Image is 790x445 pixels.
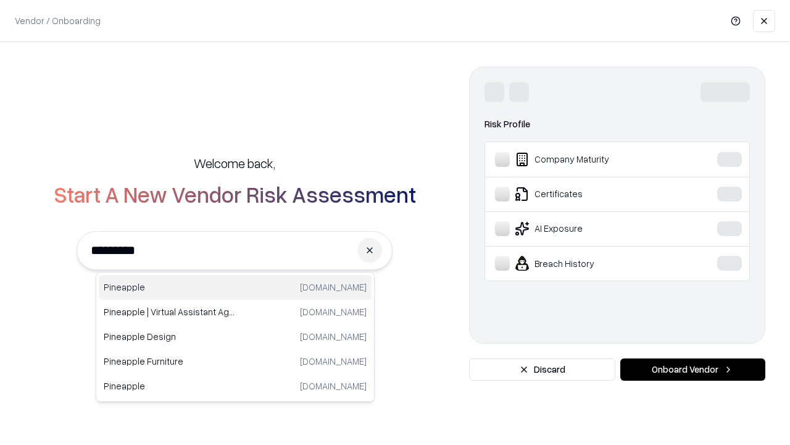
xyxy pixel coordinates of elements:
[484,117,750,132] div: Risk Profile
[104,355,235,368] p: Pineapple Furniture
[104,379,235,392] p: Pineapple
[300,379,367,392] p: [DOMAIN_NAME]
[300,355,367,368] p: [DOMAIN_NAME]
[194,155,275,172] h5: Welcome back,
[104,281,235,294] p: Pineapple
[300,305,367,318] p: [DOMAIN_NAME]
[495,256,680,271] div: Breach History
[104,330,235,343] p: Pineapple Design
[54,182,416,206] h2: Start A New Vendor Risk Assessment
[495,152,680,167] div: Company Maturity
[495,221,680,236] div: AI Exposure
[300,330,367,343] p: [DOMAIN_NAME]
[469,358,615,381] button: Discard
[15,14,101,27] p: Vendor / Onboarding
[620,358,765,381] button: Onboard Vendor
[495,187,680,201] div: Certificates
[300,281,367,294] p: [DOMAIN_NAME]
[104,305,235,318] p: Pineapple | Virtual Assistant Agency
[96,272,375,402] div: Suggestions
